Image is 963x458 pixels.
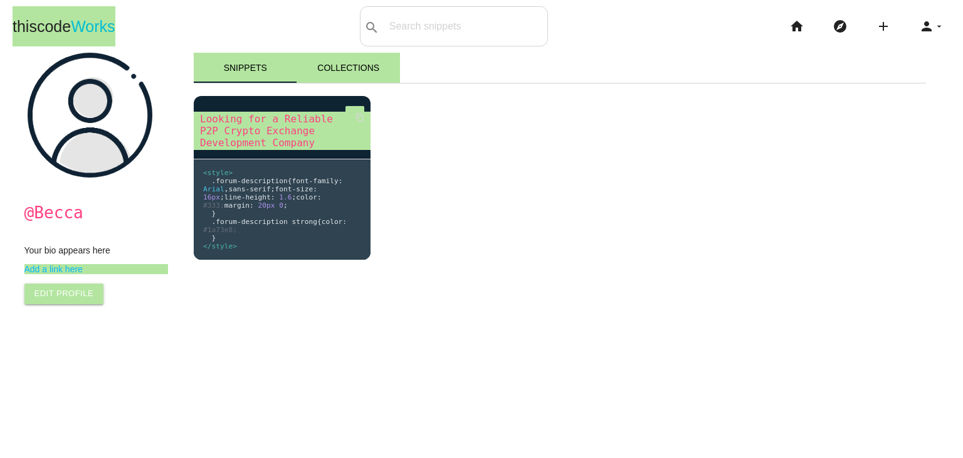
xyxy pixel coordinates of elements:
[216,177,237,185] span: forum
[24,264,168,274] a: Add a link here
[194,112,371,150] a: Looking for a Reliable P2P Crypto Exchange Development Company
[292,193,297,201] span: ;
[317,193,322,201] span: :
[28,53,152,178] img: user.png
[211,177,216,185] span: .
[288,177,292,185] span: {
[833,6,848,46] i: explore
[203,185,224,193] span: Arial
[383,13,547,40] input: Search snippets
[220,193,224,201] span: ;
[275,185,292,193] span: font
[24,204,168,222] h1: @Becca
[296,193,317,201] span: color
[203,169,233,177] span: <style>
[283,201,288,210] span: ;
[245,193,270,201] span: height
[279,201,283,210] span: 0
[216,218,237,226] span: forum
[322,218,343,226] span: color
[313,185,317,193] span: :
[13,6,115,46] a: thiscodeWorks
[24,284,104,304] a: Edit Profile
[296,185,313,193] span: size
[297,53,401,83] a: Collections
[194,53,297,83] a: Snippets
[241,218,317,226] span: description strong
[224,201,250,210] span: margin
[241,193,246,201] span: -
[245,185,250,193] span: -
[279,193,292,201] span: 1.6
[360,7,383,46] button: search
[342,218,347,226] span: :
[355,106,364,129] i: content_copy
[876,6,891,46] i: add
[292,177,309,185] span: font
[203,201,224,210] span: #333;
[228,185,245,193] span: sans
[71,18,115,35] span: Works
[211,218,216,226] span: .
[224,193,241,201] span: line
[308,177,313,185] span: -
[345,106,364,129] a: Copy to Clipboard
[237,177,241,185] span: -
[339,177,343,185] span: :
[203,193,220,201] span: 16px
[211,210,216,218] span: }
[317,218,322,226] span: {
[258,201,275,210] span: 20px
[203,242,237,250] span: </style>
[24,245,168,255] p: Your bio appears here
[919,6,934,46] i: person
[250,185,271,193] span: serif
[224,185,229,193] span: ,
[364,8,379,48] i: search
[271,193,275,201] span: :
[241,177,288,185] span: description
[789,6,804,46] i: home
[250,201,254,210] span: :
[292,185,297,193] span: -
[237,218,241,226] span: -
[934,6,944,46] i: arrow_drop_down
[203,226,237,234] span: #1a73e8;
[271,185,275,193] span: ;
[211,234,216,242] span: }
[313,177,338,185] span: family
